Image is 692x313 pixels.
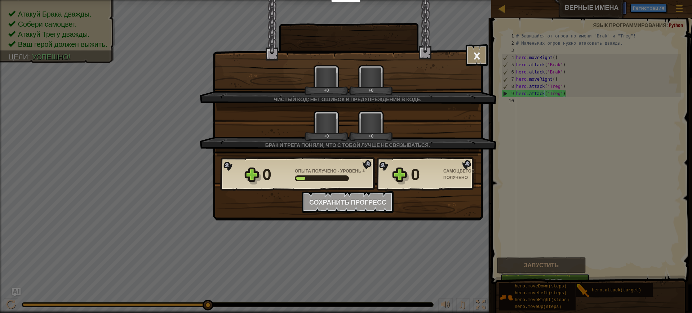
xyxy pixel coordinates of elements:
div: 0 [411,163,439,186]
div: +0 [351,88,391,93]
span: Уровень [339,168,363,174]
div: +0 [351,133,391,139]
div: Чистый код: нет ошибок и предупреждений в коде. [234,96,461,103]
span: Опыта получено [295,168,338,174]
span: 4 [363,168,365,174]
button: × [466,44,488,66]
div: +0 [306,133,347,139]
div: - [295,168,365,174]
div: 0 [262,163,290,186]
div: Брак и Трега поняли, что с тобой лучше не связываться. [234,142,461,149]
div: Самоцветов получено [443,168,476,181]
div: +0 [306,88,347,93]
